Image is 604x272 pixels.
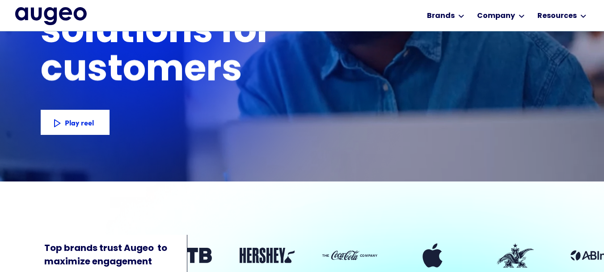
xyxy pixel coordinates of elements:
div: Company [477,11,515,22]
a: home [15,7,87,26]
div: Brands [427,11,455,22]
a: Play reel [41,110,110,135]
h1: customers [41,52,262,90]
div: Resources [537,11,577,22]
